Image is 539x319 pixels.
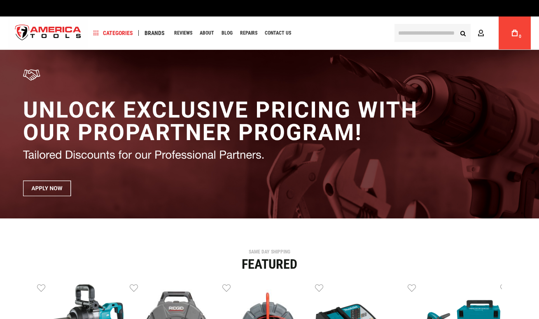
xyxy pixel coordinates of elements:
span: Repairs [240,30,257,35]
span: Reviews [174,30,192,35]
img: America Tools [8,18,88,49]
div: Featured [6,258,533,271]
a: Blog [218,28,236,39]
span: Categories [93,30,133,36]
button: Search [455,25,471,41]
a: Contact Us [261,28,295,39]
span: Brands [145,30,165,36]
a: Brands [141,28,168,39]
a: store logo [8,18,88,49]
a: Reviews [170,28,196,39]
span: About [200,30,214,35]
a: About [196,28,218,39]
span: 0 [519,34,521,39]
span: Blog [222,30,233,35]
div: SAME DAY SHIPPING [6,249,533,254]
span: Contact Us [265,30,291,35]
a: Repairs [236,28,261,39]
a: 0 [507,16,523,49]
a: Categories [90,28,137,39]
